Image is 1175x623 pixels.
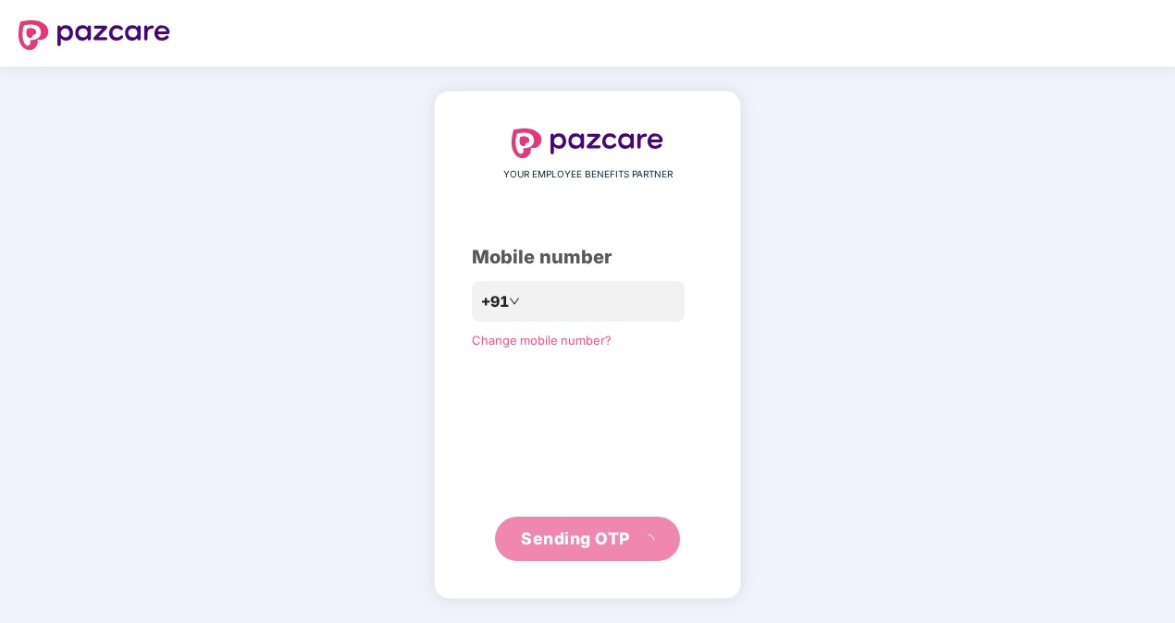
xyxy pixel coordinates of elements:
[503,167,673,182] span: YOUR EMPLOYEE BENEFITS PARTNER
[512,128,663,158] img: logo
[495,517,680,561] button: Sending OTPloading
[481,290,509,313] span: +91
[472,333,612,348] a: Change mobile number?
[509,296,520,307] span: down
[472,243,703,272] div: Mobile number
[19,20,170,50] img: logo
